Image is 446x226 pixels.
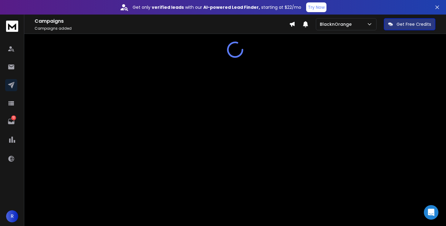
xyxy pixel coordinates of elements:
[6,210,18,222] button: R
[35,18,289,25] h1: Campaigns
[203,4,260,10] strong: AI-powered Lead Finder,
[6,21,18,32] img: logo
[5,115,17,128] a: 12
[11,115,16,120] p: 12
[152,4,184,10] strong: verified leads
[306,2,326,12] button: Try Now
[133,4,301,10] p: Get only with our starting at $22/mo
[35,26,289,31] p: Campaigns added
[397,21,431,27] p: Get Free Credits
[320,21,354,27] p: BlacknOrange
[424,205,438,220] div: Open Intercom Messenger
[384,18,435,30] button: Get Free Credits
[308,4,325,10] p: Try Now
